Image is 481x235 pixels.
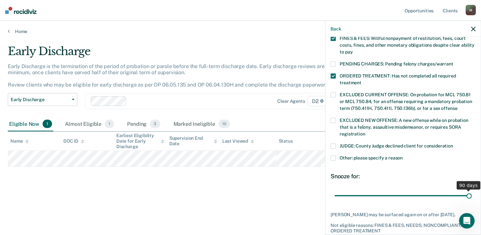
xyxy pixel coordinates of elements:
[126,117,162,131] div: Pending
[340,73,456,85] span: ORDERED TREATMENT: Has not completed all required treatment
[8,117,53,131] div: Eligible Now
[457,181,480,189] div: 90 days
[331,223,475,234] div: Not eligible reasons: FINES & FEES, NEEDS, NONCOMPLIANT, ORDERED TREATMENT
[63,138,84,144] div: DOC ID
[331,173,475,180] div: Snooze for:
[340,118,468,136] span: EXCLUDED NEW OFFENSE: A new offense while on probation that is a felony, assaultive misdemeanor, ...
[8,29,473,34] a: Home
[218,120,230,128] span: 10
[340,36,474,54] span: FINES & FEES: Willful nonpayment of restitution, fees, court costs, fines, and other monetary obl...
[331,212,475,217] div: [PERSON_NAME] may be surfaced again on or after [DATE].
[331,26,341,31] button: Back
[279,138,292,144] div: Status
[11,97,69,102] span: Early Discharge
[8,63,357,88] p: Early Discharge is the termination of the period of probation or parole before the full-term disc...
[277,99,305,104] div: Clear agents
[169,135,217,147] div: Supervision End Date
[340,155,403,160] span: Other: please specify a reason
[43,120,52,128] span: 1
[150,120,160,128] span: 3
[172,117,231,131] div: Marked Ineligible
[307,96,328,106] span: D2
[116,133,164,149] div: Earliest Eligibility Date for Early Discharge
[222,138,254,144] div: Last Viewed
[5,7,36,14] img: Recidiviz
[465,5,476,15] div: M
[340,92,472,111] span: EXCLUDED CURRENT OFFENSE: On probation for MCL 750.81 or MCL 750.84, for an offense requiring a m...
[8,45,369,63] div: Early Discharge
[340,61,453,66] span: PENDING CHARGES: Pending felony charges/warrant
[459,213,474,229] iframe: Intercom live chat
[340,143,453,148] span: JUDGE: County Judge declined client for consideration
[105,120,114,128] span: 1
[64,117,115,131] div: Almost Eligible
[10,138,29,144] div: Name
